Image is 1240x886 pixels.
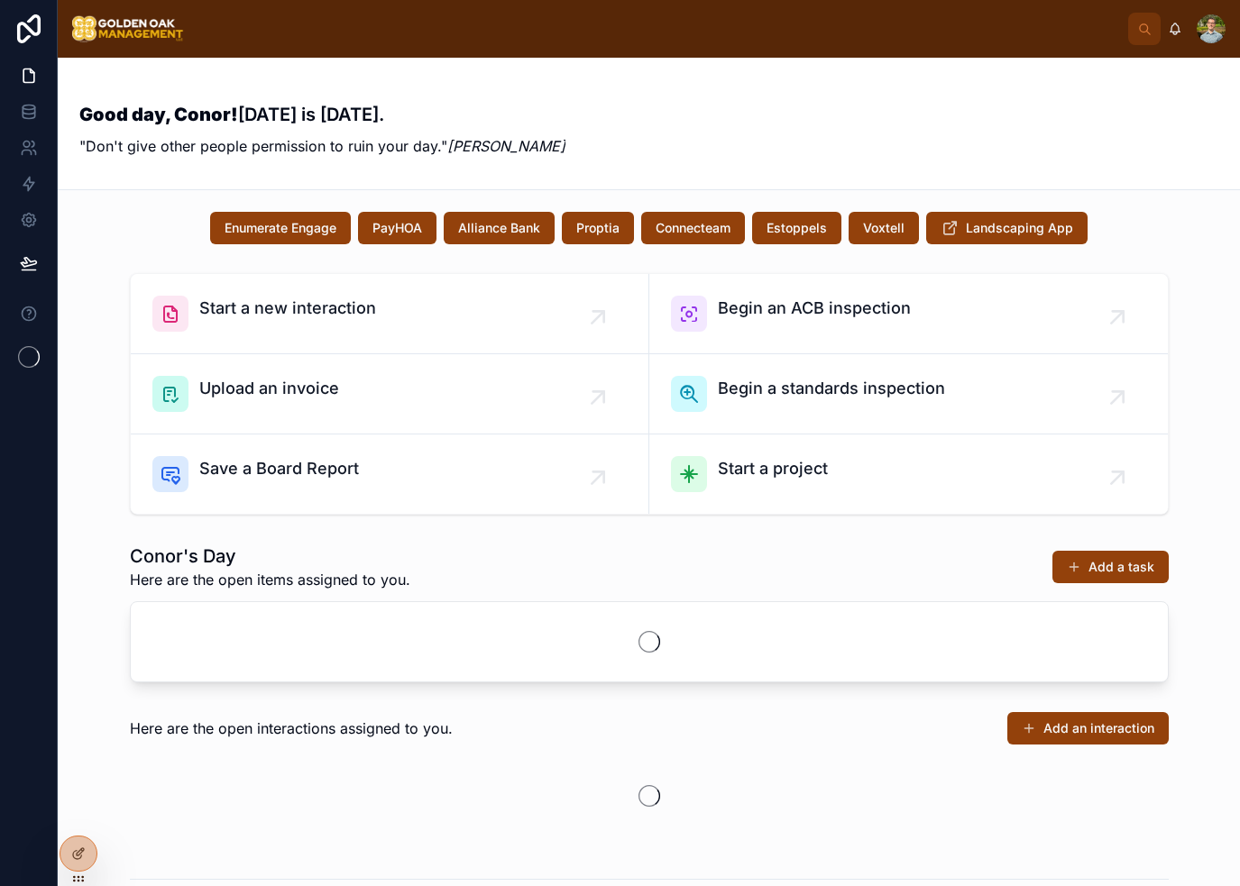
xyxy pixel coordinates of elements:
span: Voxtell [863,219,905,237]
span: Begin a standards inspection [718,376,945,401]
a: Begin an ACB inspection [649,274,1168,354]
span: Start a new interaction [199,296,376,321]
img: App logo [72,14,184,43]
a: Save a Board Report [131,434,649,514]
button: Alliance Bank [444,212,555,244]
button: Voxtell [849,212,919,244]
a: Begin a standards inspection [649,354,1168,434]
span: Here are the open interactions assigned to you. [130,717,453,739]
button: Landscaping App [926,212,1088,244]
span: Save a Board Report [199,456,359,481]
a: Upload an invoice [131,354,649,434]
span: Alliance Bank [458,219,540,237]
strong: Good day, Conor! [79,104,238,125]
p: "Don't give other people permission to ruin your day." [79,135,565,157]
button: Add an interaction [1007,712,1169,744]
span: Proptia [576,219,620,237]
button: Enumerate Engage [210,212,351,244]
button: Proptia [562,212,634,244]
span: Upload an invoice [199,376,339,401]
h1: Conor's Day [130,543,410,569]
a: Start a new interaction [131,274,649,354]
div: scrollable content [198,25,1128,32]
button: Estoppels [752,212,841,244]
span: Enumerate Engage [225,219,336,237]
h3: [DATE] is [DATE]. [79,101,565,128]
a: Start a project [649,434,1168,514]
span: Estoppels [767,219,827,237]
span: PayHOA [372,219,422,237]
button: Connecteam [641,212,745,244]
span: Connecteam [656,219,730,237]
button: Add a task [1052,551,1169,583]
span: Landscaping App [966,219,1073,237]
button: PayHOA [358,212,436,244]
em: [PERSON_NAME] [447,137,565,155]
span: Begin an ACB inspection [718,296,911,321]
span: Here are the open items assigned to you. [130,569,410,590]
span: Start a project [718,456,828,481]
